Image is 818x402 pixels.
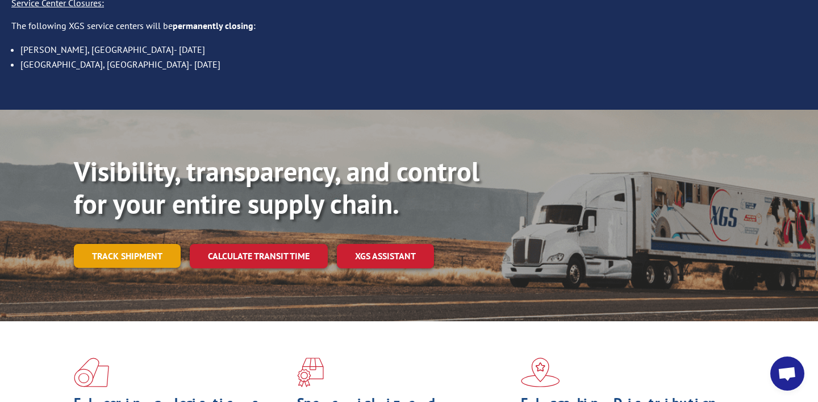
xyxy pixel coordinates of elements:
a: Open chat [770,357,804,391]
img: xgs-icon-total-supply-chain-intelligence-red [74,358,109,387]
li: [PERSON_NAME], [GEOGRAPHIC_DATA]- [DATE] [20,42,807,57]
b: Visibility, transparency, and control for your entire supply chain. [74,154,479,222]
li: [GEOGRAPHIC_DATA], [GEOGRAPHIC_DATA]- [DATE] [20,57,807,72]
p: The following XGS service centers will be : [11,19,807,42]
img: xgs-icon-focused-on-flooring-red [297,358,324,387]
a: Track shipment [74,244,181,268]
strong: permanently closing [173,20,253,31]
a: Calculate transit time [190,244,328,268]
a: XGS ASSISTANT [337,244,434,268]
img: xgs-icon-flagship-distribution-model-red [521,358,560,387]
